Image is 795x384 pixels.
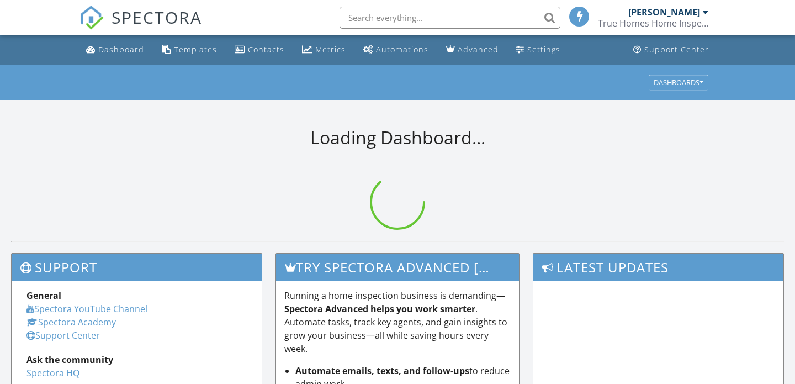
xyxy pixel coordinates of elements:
[442,40,503,60] a: Advanced
[533,254,783,281] h3: Latest Updates
[284,303,475,315] strong: Spectora Advanced helps you work smarter
[298,40,350,60] a: Metrics
[295,365,469,377] strong: Automate emails, texts, and follow-ups
[98,44,144,55] div: Dashboard
[26,303,147,315] a: Spectora YouTube Channel
[276,254,520,281] h3: Try spectora advanced [DATE]
[376,44,428,55] div: Automations
[174,44,217,55] div: Templates
[230,40,289,60] a: Contacts
[315,44,346,55] div: Metrics
[26,353,247,366] div: Ask the community
[359,40,433,60] a: Automations (Basic)
[248,44,284,55] div: Contacts
[26,290,61,302] strong: General
[629,40,713,60] a: Support Center
[598,18,708,29] div: True Homes Home Inspections
[644,44,709,55] div: Support Center
[458,44,499,55] div: Advanced
[340,7,560,29] input: Search everything...
[26,367,79,379] a: Spectora HQ
[82,40,149,60] a: Dashboard
[79,15,202,38] a: SPECTORA
[649,75,708,90] button: Dashboards
[112,6,202,29] span: SPECTORA
[79,6,104,30] img: The Best Home Inspection Software - Spectora
[527,44,560,55] div: Settings
[12,254,262,281] h3: Support
[654,78,703,86] div: Dashboards
[157,40,221,60] a: Templates
[26,316,116,328] a: Spectora Academy
[26,329,100,341] a: Support Center
[628,7,700,18] div: [PERSON_NAME]
[284,289,511,355] p: Running a home inspection business is demanding— . Automate tasks, track key agents, and gain ins...
[512,40,565,60] a: Settings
